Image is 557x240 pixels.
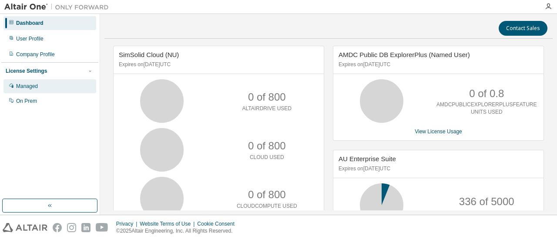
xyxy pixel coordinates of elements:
p: 0 of 0.8 [469,86,504,101]
p: AMDCPUBLICEXPLORERPLUSFEATURE UNITS USED [436,101,537,116]
div: User Profile [16,35,44,42]
div: License Settings [6,68,47,74]
div: Company Profile [16,51,55,58]
div: Dashboard [16,20,44,27]
div: Managed [16,83,38,90]
img: Altair One [4,3,113,11]
div: Website Terms of Use [140,220,197,227]
p: 0 of 800 [248,187,286,202]
p: Expires on [DATE] UTC [339,61,536,68]
span: AU Enterprise Suite [339,155,396,162]
p: 0 of 800 [248,139,286,153]
div: On Prem [16,98,37,105]
p: 336 of 5000 [459,194,514,209]
button: Contact Sales [499,21,547,36]
p: Expires on [DATE] UTC [339,165,536,172]
span: AMDC Public DB ExplorerPlus (Named User) [339,51,470,58]
div: Privacy [116,220,140,227]
span: SimSolid Cloud (NU) [119,51,179,58]
div: Cookie Consent [197,220,239,227]
p: CLOUDCOMPUTE USED [237,203,297,210]
p: CLOUD USED [250,154,284,161]
p: Expires on [DATE] UTC [119,61,316,68]
img: facebook.svg [53,223,62,232]
p: 0 of 800 [248,90,286,105]
p: ALTAIRDRIVE USED [242,105,292,112]
img: linkedin.svg [81,223,91,232]
img: instagram.svg [67,223,76,232]
a: View License Usage [415,128,462,135]
img: youtube.svg [96,223,108,232]
img: altair_logo.svg [3,223,47,232]
p: © 2025 Altair Engineering, Inc. All Rights Reserved. [116,227,240,235]
p: ALTAIR UNITS USED [461,209,512,216]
